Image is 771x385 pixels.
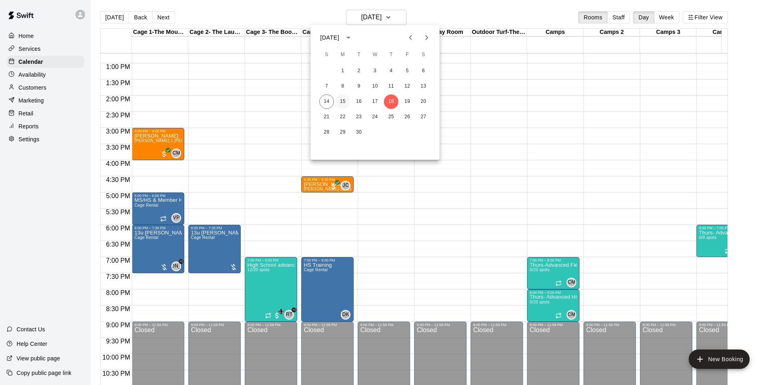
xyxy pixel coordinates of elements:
button: 24 [368,110,382,124]
button: 17 [368,94,382,109]
button: 2 [352,64,366,78]
button: 19 [400,94,415,109]
button: 6 [416,64,431,78]
span: Friday [400,47,415,63]
button: Next month [419,29,435,46]
button: 9 [352,79,366,94]
div: [DATE] [320,33,339,42]
button: 7 [319,79,334,94]
button: 15 [335,94,350,109]
button: 26 [400,110,415,124]
button: 8 [335,79,350,94]
button: 18 [384,94,398,109]
button: 4 [384,64,398,78]
span: Sunday [319,47,334,63]
button: 27 [416,110,431,124]
button: 21 [319,110,334,124]
button: 12 [400,79,415,94]
button: 20 [416,94,431,109]
button: 28 [319,125,334,140]
span: Wednesday [368,47,382,63]
button: 25 [384,110,398,124]
button: 1 [335,64,350,78]
button: 13 [416,79,431,94]
button: 14 [319,94,334,109]
button: 23 [352,110,366,124]
button: 11 [384,79,398,94]
button: 3 [368,64,382,78]
button: 22 [335,110,350,124]
button: calendar view is open, switch to year view [342,31,355,44]
button: 30 [352,125,366,140]
button: 5 [400,64,415,78]
span: Saturday [416,47,431,63]
button: 10 [368,79,382,94]
span: Thursday [384,47,398,63]
span: Monday [335,47,350,63]
button: 29 [335,125,350,140]
button: 16 [352,94,366,109]
span: Tuesday [352,47,366,63]
button: Previous month [402,29,419,46]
